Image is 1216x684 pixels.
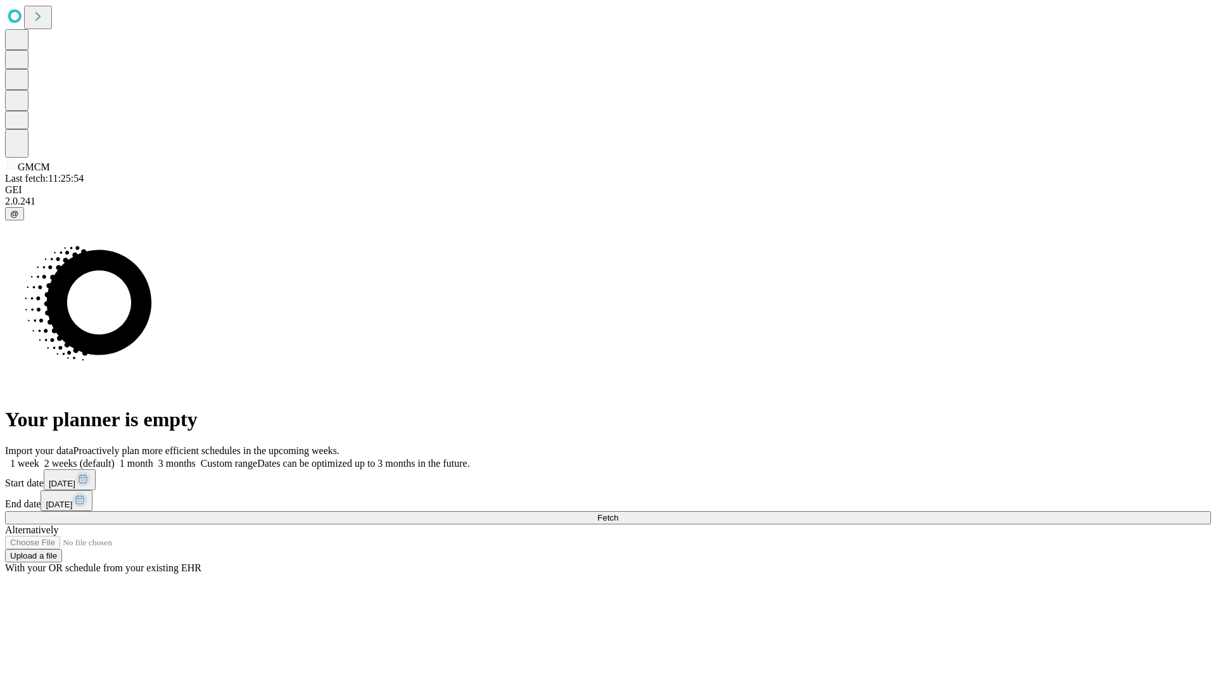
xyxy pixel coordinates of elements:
[597,513,618,522] span: Fetch
[257,458,469,469] span: Dates can be optimized up to 3 months in the future.
[10,458,39,469] span: 1 week
[18,161,50,172] span: GMCM
[41,490,92,511] button: [DATE]
[5,549,62,562] button: Upload a file
[120,458,153,469] span: 1 month
[5,469,1211,490] div: Start date
[158,458,196,469] span: 3 months
[10,209,19,218] span: @
[5,524,58,535] span: Alternatively
[44,458,115,469] span: 2 weeks (default)
[5,173,84,184] span: Last fetch: 11:25:54
[5,408,1211,431] h1: Your planner is empty
[46,500,72,509] span: [DATE]
[73,445,339,456] span: Proactively plan more efficient schedules in the upcoming weeks.
[5,445,73,456] span: Import your data
[5,511,1211,524] button: Fetch
[5,207,24,220] button: @
[5,184,1211,196] div: GEI
[5,562,201,573] span: With your OR schedule from your existing EHR
[49,479,75,488] span: [DATE]
[5,196,1211,207] div: 2.0.241
[5,490,1211,511] div: End date
[44,469,96,490] button: [DATE]
[201,458,257,469] span: Custom range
